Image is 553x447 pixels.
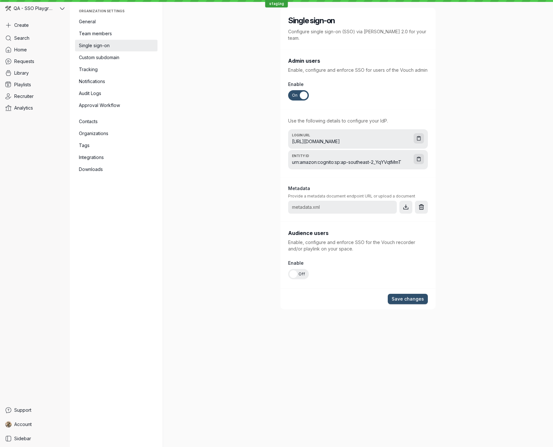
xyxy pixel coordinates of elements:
a: Organizations [75,128,157,139]
button: Copy to clipboard [414,154,424,164]
span: Metadata [288,185,310,192]
h3: Audience users [288,229,428,237]
a: Contacts [75,116,157,127]
a: Recruiter [3,90,67,102]
span: Login URL [292,133,410,137]
p: Enable, configure and enforce SSO for users of the Vouch admin [288,67,428,73]
span: Tracking [79,66,154,73]
p: Configure single sign-on (SSO) via [PERSON_NAME] 2.0 for your team. [288,28,428,41]
span: Integrations [79,154,154,161]
a: Audit Logs [75,88,157,99]
span: Contacts [79,118,154,125]
span: Entity ID [292,154,410,158]
button: Create [3,19,67,31]
span: Create [14,22,29,28]
span: Off [298,269,305,279]
a: Tags [75,140,157,151]
button: Copy to clipboard [414,133,424,144]
span: Save changes [392,296,424,302]
img: QA - SSO Playground avatar [5,5,11,11]
img: Shez Katrak avatar [5,421,12,428]
span: [URL][DOMAIN_NAME] [292,138,410,145]
span: Library [14,70,29,76]
a: Playlists [3,79,67,90]
p: Use the following details to configure your IdP. [288,118,428,124]
span: Requests [14,58,34,65]
span: Analytics [14,105,33,111]
span: urn:amazon:cognito:sp:ap-southeast-2_YqYVqtMmT [292,159,410,165]
a: Support [3,404,67,416]
span: Organization settings [79,9,154,13]
a: Requests [3,56,67,67]
span: Single sign-on [79,42,154,49]
span: Account [14,421,32,428]
a: Search [3,32,67,44]
a: Tracking [75,64,157,75]
div: QA - SSO Playground [3,3,59,14]
a: General [75,16,157,27]
a: Custom subdomain [75,52,157,63]
h2: Single sign-on [288,16,335,26]
a: Approval Workflow [75,100,157,111]
span: QA - SSO Playground [14,5,55,12]
a: Downloads [75,164,157,175]
span: General [79,18,154,25]
span: Notifications [79,78,154,85]
span: Playlists [14,81,31,88]
span: Downloads [79,166,154,173]
span: metadata.xml [292,204,320,210]
a: Library [3,67,67,79]
a: Integrations [75,152,157,163]
span: Custom subdomain [79,54,154,61]
span: Approval Workflow [79,102,154,109]
span: Support [14,407,31,413]
h3: Admin users [288,57,428,64]
span: Home [14,47,27,53]
span: Enable [288,81,304,88]
a: Sidebar [3,433,67,444]
span: Provide a metadata document endpoint URL or upload a document [288,193,428,199]
span: Recruiter [14,93,34,100]
a: Notifications [75,76,157,87]
button: QA - SSO Playground avatarQA - SSO Playground [3,3,67,14]
a: Home [3,44,67,56]
span: Audit Logs [79,90,154,97]
a: Analytics [3,102,67,114]
a: Single sign-on [75,40,157,51]
button: Download file [399,201,412,214]
span: Team members [79,30,154,37]
span: Enable [288,260,304,266]
span: Organizations [79,130,154,137]
span: Search [14,35,29,41]
span: On [292,90,298,101]
a: Team members [75,28,157,39]
span: Tags [79,142,154,149]
a: Shez Katrak avatarAccount [3,419,67,430]
button: Save changes [388,294,428,304]
span: Sidebar [14,435,31,442]
button: Remove file [415,201,428,214]
p: Enable, configure and enforce SSO for the Vouch recorder and/or playlink on your space. [288,239,428,252]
